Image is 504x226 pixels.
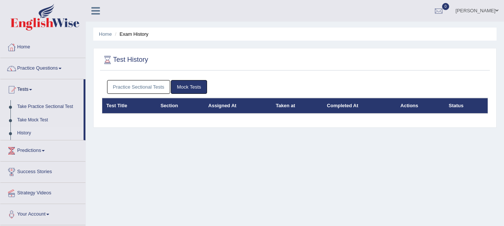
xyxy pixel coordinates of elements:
[0,204,85,223] a: Your Account
[156,98,204,114] th: Section
[272,98,323,114] th: Taken at
[0,37,85,55] a: Home
[204,98,272,114] th: Assigned At
[442,3,450,10] span: 0
[0,162,85,180] a: Success Stories
[14,127,84,140] a: History
[107,80,170,94] a: Practice Sectional Tests
[14,100,84,114] a: Take Practice Sectional Test
[102,54,148,66] h2: Test History
[99,31,112,37] a: Home
[0,183,85,201] a: Strategy Videos
[171,80,207,94] a: Mock Tests
[0,58,85,77] a: Practice Questions
[14,114,84,127] a: Take Mock Test
[396,98,444,114] th: Actions
[445,98,488,114] th: Status
[0,79,84,98] a: Tests
[113,31,148,38] li: Exam History
[323,98,396,114] th: Completed At
[102,98,157,114] th: Test Title
[0,140,85,159] a: Predictions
